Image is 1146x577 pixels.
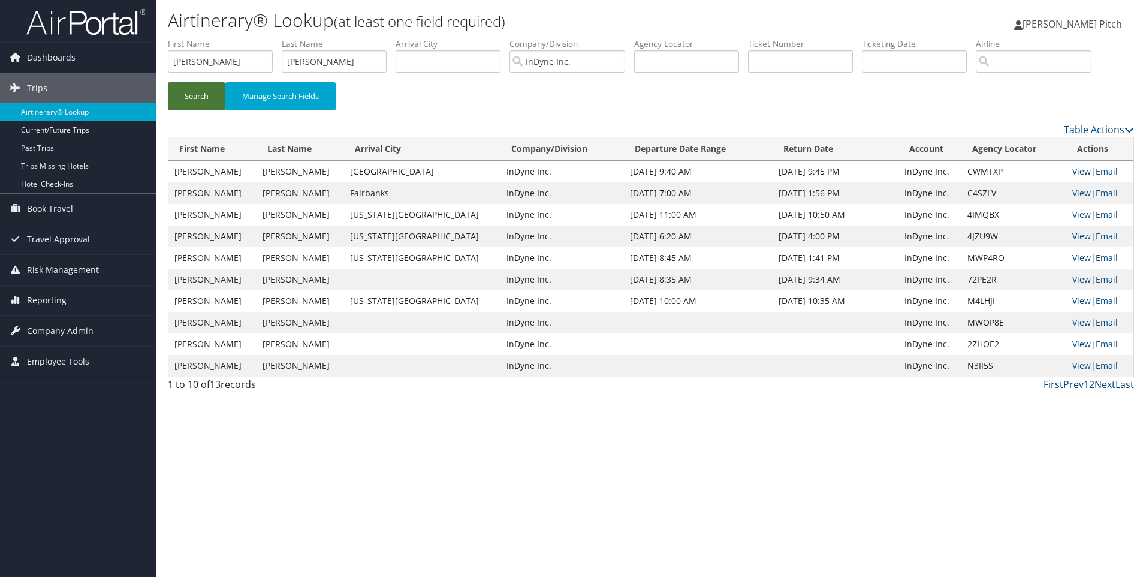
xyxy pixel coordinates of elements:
td: [PERSON_NAME] [168,161,257,182]
span: Book Travel [27,194,73,224]
td: [PERSON_NAME] [168,312,257,333]
td: InDyne Inc. [898,312,962,333]
a: Email [1096,274,1118,285]
a: Email [1096,166,1118,177]
a: First [1044,378,1063,391]
td: InDyne Inc. [500,269,624,290]
td: | [1066,226,1133,247]
td: InDyne Inc. [500,312,624,333]
th: Agency Locator: activate to sort column ascending [961,137,1066,161]
td: [DATE] 4:00 PM [773,226,898,247]
td: InDyne Inc. [500,226,624,247]
td: [DATE] 10:00 AM [624,290,773,312]
a: Email [1096,295,1118,306]
td: InDyne Inc. [898,333,962,355]
td: | [1066,247,1133,269]
td: 4JZU9W [961,226,1066,247]
button: Search [168,82,225,110]
td: 72PE2R [961,269,1066,290]
td: [PERSON_NAME] [168,204,257,226]
td: [DATE] 7:00 AM [624,182,773,204]
td: [PERSON_NAME] [168,333,257,355]
td: | [1066,182,1133,204]
a: View [1072,274,1091,285]
td: [DATE] 10:35 AM [773,290,898,312]
span: [PERSON_NAME] Pitch [1023,17,1122,31]
td: [US_STATE][GEOGRAPHIC_DATA] [344,290,500,312]
td: InDyne Inc. [500,333,624,355]
td: [PERSON_NAME] [168,355,257,377]
small: (at least one field required) [334,11,505,31]
td: [DATE] 1:41 PM [773,247,898,269]
td: InDyne Inc. [500,355,624,377]
td: C4SZLV [961,182,1066,204]
td: [PERSON_NAME] [168,226,257,247]
td: [DATE] 1:56 PM [773,182,898,204]
td: [PERSON_NAME] [257,247,345,269]
td: [DATE] 9:45 PM [773,161,898,182]
span: Travel Approval [27,224,90,254]
td: [PERSON_NAME] [168,269,257,290]
td: InDyne Inc. [898,355,962,377]
td: InDyne Inc. [898,269,962,290]
th: Departure Date Range: activate to sort column ascending [624,137,773,161]
a: View [1072,295,1091,306]
a: Table Actions [1064,123,1134,136]
label: Arrival City [396,38,509,50]
td: 2ZHOE2 [961,333,1066,355]
td: InDyne Inc. [898,204,962,226]
td: [US_STATE][GEOGRAPHIC_DATA] [344,204,500,226]
a: View [1072,230,1091,242]
a: Email [1096,317,1118,328]
a: View [1072,166,1091,177]
td: [DATE] 8:45 AM [624,247,773,269]
a: View [1072,252,1091,263]
label: Airline [976,38,1100,50]
td: InDyne Inc. [500,247,624,269]
span: 13 [210,378,221,391]
td: [PERSON_NAME] [257,226,345,247]
span: Company Admin [27,316,94,346]
td: | [1066,204,1133,226]
th: Company/Division [500,137,624,161]
th: First Name: activate to sort column ascending [168,137,257,161]
td: [DATE] 8:35 AM [624,269,773,290]
label: Last Name [282,38,396,50]
h1: Airtinerary® Lookup [168,8,812,33]
td: 4IMQBX [961,204,1066,226]
td: InDyne Inc. [898,161,962,182]
th: Arrival City: activate to sort column ascending [344,137,500,161]
a: Email [1096,209,1118,220]
div: 1 to 10 of records [168,377,396,398]
label: Ticket Number [748,38,862,50]
td: | [1066,161,1133,182]
a: View [1072,360,1091,371]
button: Manage Search Fields [225,82,336,110]
a: View [1072,338,1091,350]
td: InDyne Inc. [500,204,624,226]
a: Email [1096,230,1118,242]
td: [DATE] 11:00 AM [624,204,773,226]
td: [GEOGRAPHIC_DATA] [344,161,500,182]
a: Next [1094,378,1115,391]
td: [US_STATE][GEOGRAPHIC_DATA] [344,226,500,247]
a: [PERSON_NAME] Pitch [1014,6,1134,42]
td: [PERSON_NAME] [257,312,345,333]
td: InDyne Inc. [500,290,624,312]
td: [DATE] 6:20 AM [624,226,773,247]
a: View [1072,187,1091,199]
a: View [1072,317,1091,328]
td: [PERSON_NAME] [257,161,345,182]
td: [PERSON_NAME] [168,182,257,204]
a: 2 [1089,378,1094,391]
td: [PERSON_NAME] [257,290,345,312]
a: Last [1115,378,1134,391]
td: | [1066,269,1133,290]
th: Last Name: activate to sort column ascending [257,137,345,161]
img: airportal-logo.png [26,8,146,36]
td: [PERSON_NAME] [257,355,345,377]
td: Fairbanks [344,182,500,204]
a: Email [1096,187,1118,199]
a: Email [1096,252,1118,263]
td: | [1066,290,1133,312]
